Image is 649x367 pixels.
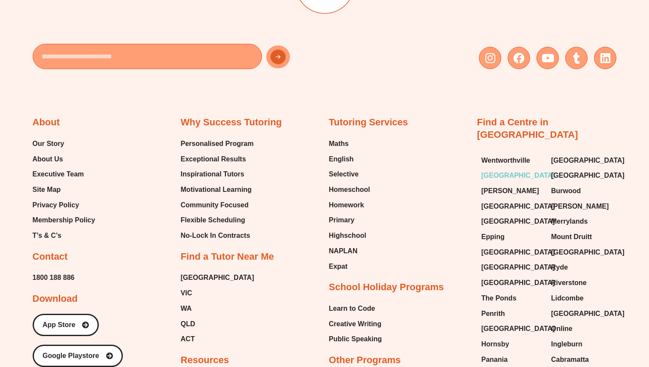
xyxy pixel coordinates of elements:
[181,168,254,181] a: Inspirational Tutors
[551,338,612,351] a: Ingleburn
[551,185,581,197] span: Burwood
[181,302,254,315] a: WA
[33,116,60,129] h2: About
[551,353,589,366] span: Cabramatta
[329,302,382,315] a: Learn to Code
[481,292,517,305] span: The Ponds
[33,251,68,263] h2: Contact
[551,185,612,197] a: Burwood
[329,214,355,227] span: Primary
[551,246,612,259] a: [GEOGRAPHIC_DATA]
[329,260,370,273] a: Expat
[551,246,625,259] span: [GEOGRAPHIC_DATA]
[329,183,370,196] a: Homeschool
[481,261,542,274] a: [GEOGRAPHIC_DATA]
[33,183,95,196] a: Site Map
[551,231,612,243] a: Mount Druitt
[181,229,254,242] a: No-Lock In Contracts
[181,318,195,331] span: QLD
[329,333,382,346] span: Public Speaking
[481,261,555,274] span: [GEOGRAPHIC_DATA]
[181,168,244,181] span: Inspirational Tutors
[33,153,63,166] span: About Us
[33,168,84,181] span: Executive Team
[329,281,444,294] h2: School Holiday Programs
[329,245,358,258] span: NAPLAN
[481,200,542,213] a: [GEOGRAPHIC_DATA]
[481,276,542,289] a: [GEOGRAPHIC_DATA]
[551,276,612,289] a: Riverstone
[551,200,609,213] span: [PERSON_NAME]
[481,353,542,366] a: Panania
[481,231,505,243] span: Epping
[481,154,530,167] span: Wentworthville
[481,154,542,167] a: Wentworthville
[181,333,254,346] a: ACT
[329,229,366,242] span: Highschool
[481,246,555,259] span: [GEOGRAPHIC_DATA]
[43,322,75,328] span: App Store
[551,200,612,213] a: [PERSON_NAME]
[329,318,382,331] a: Creative Writing
[551,215,588,228] span: Merrylands
[551,338,582,351] span: Ingleburn
[181,354,229,367] h2: Resources
[33,44,320,73] form: New Form
[33,345,123,367] a: Google Playstore
[181,287,192,300] span: VIC
[481,169,542,182] a: [GEOGRAPHIC_DATA]
[551,307,625,320] span: [GEOGRAPHIC_DATA]
[181,287,254,300] a: VIC
[181,271,254,284] a: [GEOGRAPHIC_DATA]
[551,154,612,167] a: [GEOGRAPHIC_DATA]
[329,199,364,212] span: Homework
[33,153,95,166] a: About Us
[481,276,555,289] span: [GEOGRAPHIC_DATA]
[181,183,254,196] a: Motivational Learning
[606,326,649,367] div: Chat Widget
[329,354,401,367] h2: Other Programs
[329,318,381,331] span: Creative Writing
[481,292,542,305] a: The Ponds
[481,322,542,335] a: [GEOGRAPHIC_DATA]
[43,352,99,359] span: Google Playstore
[181,333,195,346] span: ACT
[33,199,95,212] a: Privacy Policy
[481,185,542,197] a: [PERSON_NAME]
[329,116,408,129] h2: Tutoring Services
[33,271,75,284] span: 1800 188 886
[181,318,254,331] a: QLD
[33,137,64,150] span: Our Story
[481,338,542,351] a: Hornsby
[481,322,555,335] span: [GEOGRAPHIC_DATA]
[329,137,349,150] span: Maths
[481,185,539,197] span: [PERSON_NAME]
[481,246,542,259] a: [GEOGRAPHIC_DATA]
[329,153,354,166] span: English
[329,302,375,315] span: Learn to Code
[551,215,612,228] a: Merrylands
[551,169,625,182] span: [GEOGRAPHIC_DATA]
[481,215,555,228] span: [GEOGRAPHIC_DATA]
[551,292,584,305] span: Lidcombe
[181,137,254,150] a: Personalised Program
[551,276,587,289] span: Riverstone
[33,199,79,212] span: Privacy Policy
[551,322,573,335] span: Online
[481,353,508,366] span: Panania
[181,214,245,227] span: Flexible Scheduling
[33,214,95,227] a: Membership Policy
[551,322,612,335] a: Online
[481,231,542,243] a: Epping
[329,199,370,212] a: Homework
[551,261,612,274] a: Ryde
[551,169,612,182] a: [GEOGRAPHIC_DATA]
[551,231,592,243] span: Mount Druitt
[181,199,254,212] a: Community Focused
[551,154,625,167] span: [GEOGRAPHIC_DATA]
[181,302,192,315] span: WA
